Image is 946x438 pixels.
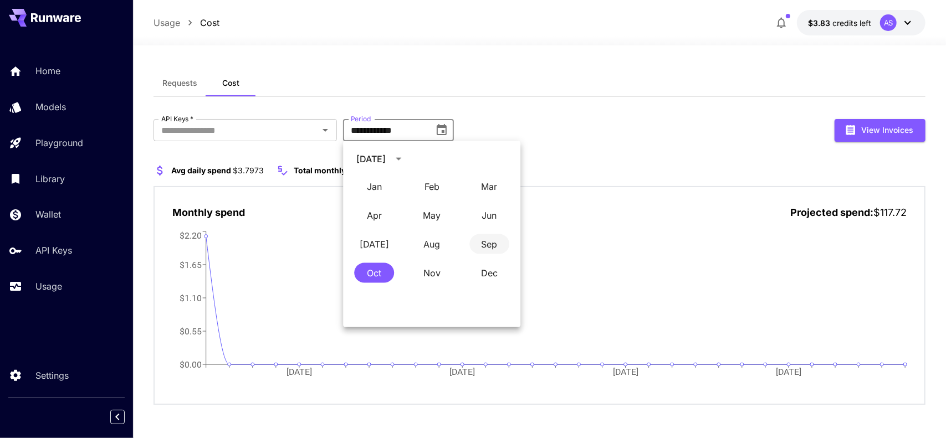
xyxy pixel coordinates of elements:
span: $3.83 [808,18,832,28]
button: April [354,205,394,225]
button: Open [318,122,333,138]
p: API Keys [35,244,72,257]
span: $117.72 [873,207,907,218]
button: Choose date, selected date is Oct 1, 2025 [431,119,453,141]
button: June [469,205,509,225]
p: Settings [35,369,69,382]
nav: breadcrumb [154,16,219,29]
button: $3.83011AS [797,10,925,35]
a: View Invoices [835,124,925,135]
p: Library [35,172,65,185]
p: Monthly spend [172,205,245,220]
span: Cost [222,78,239,88]
tspan: $0.00 [180,359,202,370]
button: May [412,205,452,225]
span: Avg daily spend [171,166,231,175]
button: February [412,177,452,197]
span: Projected spend: [790,207,873,218]
tspan: [DATE] [613,367,639,377]
tspan: [DATE] [287,367,312,377]
p: Home [35,64,60,78]
a: Cost [200,16,219,29]
span: Total monthly spend [294,166,371,175]
span: $3.7973 [233,166,264,175]
button: October [354,263,394,283]
span: Requests [162,78,197,88]
tspan: $2.20 [180,230,202,240]
tspan: $1.10 [180,292,202,303]
div: [DATE] [356,152,386,166]
button: September [469,234,509,254]
div: AS [880,14,897,31]
label: API Keys [161,114,193,123]
tspan: [DATE] [450,367,475,377]
button: November [412,263,452,283]
button: calendar view is open, switch to year view [389,150,408,168]
p: Wallet [35,208,61,221]
button: December [469,263,509,283]
tspan: [DATE] [777,367,802,377]
p: Playground [35,136,83,150]
a: Usage [154,16,180,29]
button: March [469,177,509,197]
button: July [354,234,394,254]
div: $3.83011 [808,17,871,29]
button: Collapse sidebar [110,410,125,424]
button: January [354,177,394,197]
tspan: $1.65 [180,259,202,270]
button: August [412,234,452,254]
button: View Invoices [835,119,925,142]
span: credits left [832,18,871,28]
tspan: $0.55 [180,326,202,337]
div: Collapse sidebar [119,407,133,427]
p: Usage [35,280,62,293]
p: Models [35,100,66,114]
label: Period [351,114,371,123]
